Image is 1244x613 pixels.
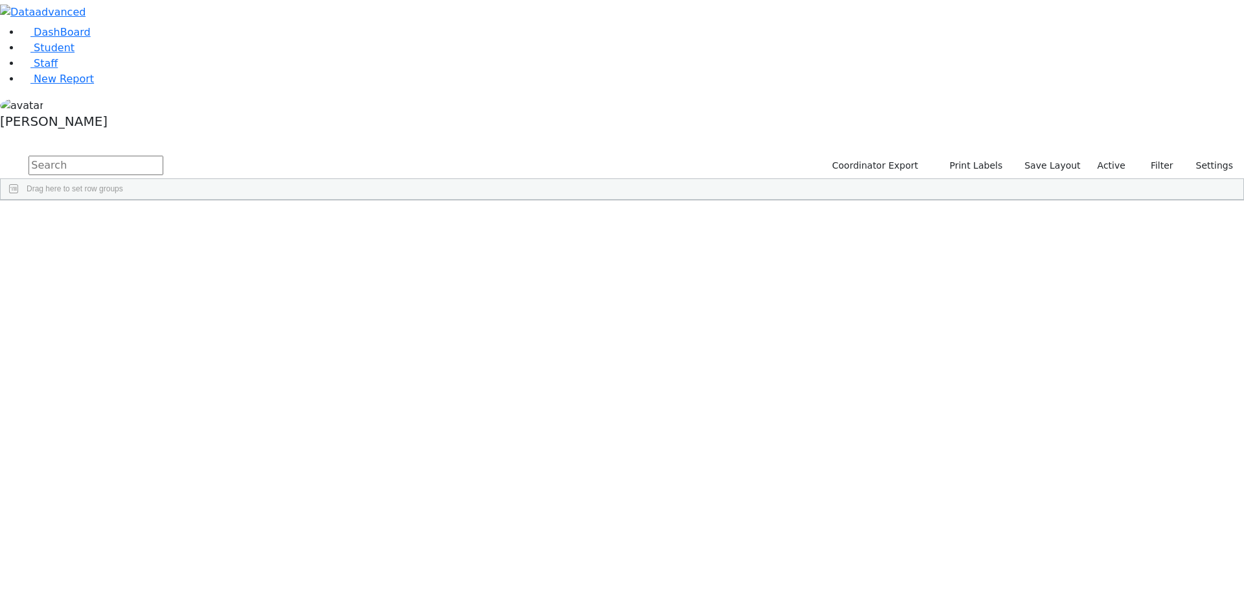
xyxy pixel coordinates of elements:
a: New Report [21,73,94,85]
span: Staff [34,57,58,69]
button: Print Labels [934,156,1008,176]
a: Student [21,42,75,54]
span: New Report [34,73,94,85]
button: Filter [1134,156,1179,176]
input: Search [29,156,163,175]
button: Settings [1179,156,1239,176]
a: DashBoard [21,26,91,38]
button: Save Layout [1019,156,1086,176]
span: Drag here to set row groups [27,184,123,193]
button: Coordinator Export [824,156,924,176]
span: Student [34,42,75,54]
span: DashBoard [34,26,91,38]
a: Staff [21,57,58,69]
label: Active [1092,156,1131,176]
